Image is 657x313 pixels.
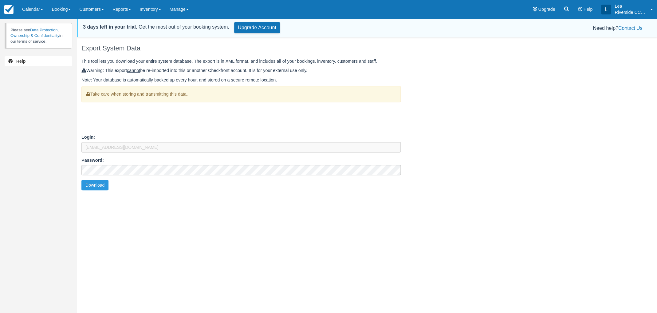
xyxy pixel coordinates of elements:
[290,25,642,32] div: Need help?
[81,157,104,164] label: Password:
[10,28,59,38] a: Data Protection, Ownership & Confidentiality
[81,58,565,65] p: This tool lets you download your entire system database. The export is in XML format, and include...
[81,77,565,83] p: Note: Your database is automatically backed up every hour, and stored on a secure remote location.
[83,24,137,30] strong: 3 days left in your trial.
[5,56,72,66] a: Help
[127,68,140,73] u: cannot
[81,86,401,102] p: Take care when storing and transmitting this data.
[615,3,647,9] p: Lea
[583,7,592,12] span: Help
[5,23,72,49] p: Please see in our terms of service.
[234,22,280,33] a: Upgrade Account
[81,180,108,190] button: Download
[4,5,14,14] img: checkfront-main-nav-mini-logo.png
[578,7,582,11] i: Help
[81,67,565,74] p: Warning: This export be re-imported into this or another Checkfront account. It is for your exter...
[601,5,611,14] div: L
[538,7,555,12] span: Upgrade
[81,134,95,141] label: Login:
[81,45,565,52] h1: Export System Data
[615,9,647,15] p: Riverside CCW Training
[83,23,229,31] div: Get the most out of your booking system.
[618,25,642,32] button: Contact Us
[16,59,26,64] b: Help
